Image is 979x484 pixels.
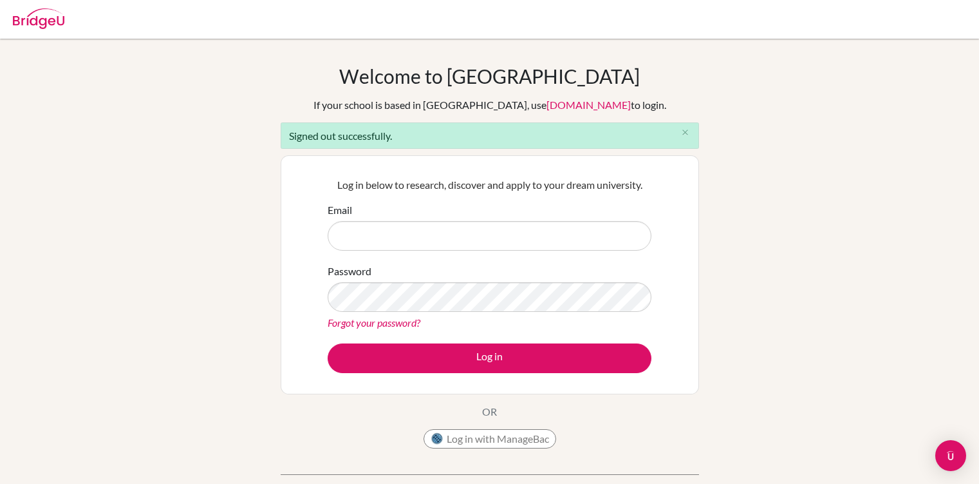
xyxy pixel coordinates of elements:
[935,440,966,471] div: Open Intercom Messenger
[673,123,698,142] button: Close
[13,8,64,29] img: Bridge-U
[281,122,699,149] div: Signed out successfully.
[546,99,631,111] a: [DOMAIN_NAME]
[328,316,420,329] a: Forgot your password?
[328,202,352,218] label: Email
[328,344,651,373] button: Log in
[313,97,666,113] div: If your school is based in [GEOGRAPHIC_DATA], use to login.
[680,128,690,137] i: close
[328,177,651,193] p: Log in below to research, discover and apply to your dream university.
[424,429,556,449] button: Log in with ManageBac
[328,264,371,279] label: Password
[482,404,497,420] p: OR
[339,64,640,88] h1: Welcome to [GEOGRAPHIC_DATA]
